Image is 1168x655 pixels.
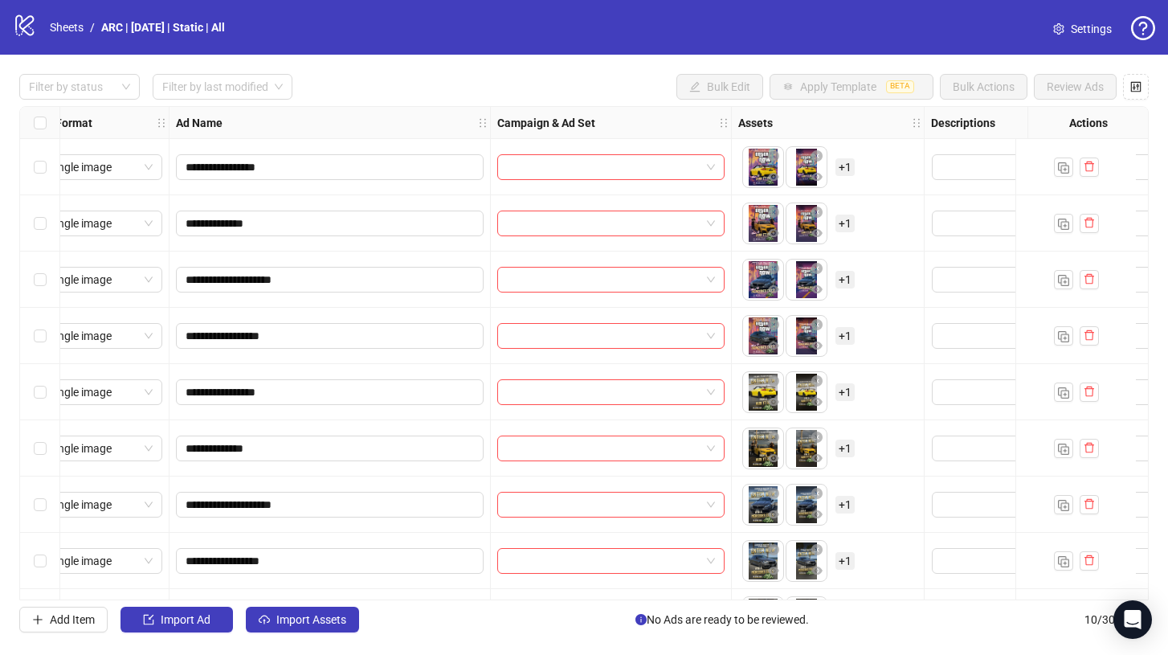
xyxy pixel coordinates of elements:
button: Delete [764,597,783,616]
img: Asset 2 [786,372,827,412]
span: + 1 [835,327,855,345]
span: Import Assets [276,613,346,626]
img: Asset 2 [786,485,827,525]
span: eye [811,509,823,520]
div: Select row 3 [20,252,60,308]
span: delete [1084,386,1095,397]
div: Asset 2 [786,428,827,469]
span: holder [729,117,741,129]
a: Sheets [47,18,87,36]
img: Asset 2 [786,316,827,356]
div: Asset 2 [786,597,827,637]
span: eye [811,227,823,239]
img: Duplicate [1058,331,1069,342]
button: Duplicate [1054,439,1073,458]
div: Asset 1 [743,541,783,581]
button: Delete [807,260,827,279]
img: Duplicate [1058,556,1069,567]
div: Select row 7 [20,477,60,533]
img: Asset 1 [743,147,783,187]
span: question-circle [1131,16,1155,40]
button: Delete [807,597,827,616]
span: cloud-upload [259,614,270,625]
img: Asset 1 [743,260,783,300]
button: Delete [807,203,827,223]
div: Select row 5 [20,364,60,420]
div: Edit values [931,435,1158,462]
span: close-circle [768,544,779,555]
span: delete [1084,442,1095,453]
span: delete [1084,498,1095,510]
button: Delete [807,485,827,504]
span: Single image [49,155,153,179]
span: Single image [49,549,153,573]
img: Duplicate [1058,219,1069,230]
img: Asset 1 [743,316,783,356]
button: Preview [807,562,827,581]
span: eye [811,284,823,295]
button: Delete [807,147,827,166]
div: Resize Assets column [920,107,924,138]
span: control [1130,81,1141,92]
span: plus [32,614,43,625]
span: close-circle [768,207,779,218]
button: Preview [807,224,827,244]
span: Single image [49,436,153,461]
button: Preview [764,393,783,412]
strong: Actions [1069,114,1108,132]
span: import [143,614,154,625]
button: Preview [807,168,827,187]
div: Edit values [931,266,1158,293]
img: Asset 2 [786,203,827,244]
span: holder [922,117,933,129]
div: Resize Campaign & Ad Set column [727,107,731,138]
span: eye [768,171,779,182]
span: close-circle [811,432,823,443]
span: delete [1084,161,1095,172]
span: delete [1084,217,1095,228]
button: Duplicate [1054,214,1073,233]
img: Asset 2 [786,147,827,187]
button: Preview [807,506,827,525]
span: + 1 [835,552,855,570]
span: eye [768,396,779,407]
img: Asset 1 [743,485,783,525]
span: close-circle [811,150,823,162]
div: Edit values [931,322,1158,350]
span: close-circle [768,488,779,499]
div: Resize Ad Format column [165,107,169,138]
button: Bulk Edit [676,74,763,100]
span: eye [811,565,823,576]
span: + 1 [835,271,855,289]
span: close-circle [768,432,779,443]
div: Select row 9 [20,589,60,645]
div: Edit values [931,491,1158,518]
img: Asset 1 [743,203,783,244]
span: close-circle [811,544,823,555]
div: Edit values [931,379,1158,406]
strong: Campaign & Ad Set [497,114,595,132]
span: eye [811,396,823,407]
div: Asset 2 [786,541,827,581]
span: Single image [49,268,153,292]
button: Apply TemplateBETA [770,74,933,100]
span: + 1 [835,496,855,514]
button: Duplicate [1054,551,1073,571]
span: close-circle [768,375,779,387]
img: Asset 2 [786,260,827,300]
button: Duplicate [1054,158,1073,177]
span: eye [768,565,779,576]
span: + 1 [835,440,855,457]
span: + 1 [835,383,855,401]
span: eye [768,227,779,239]
span: eye [768,284,779,295]
button: Delete [807,541,827,560]
img: Duplicate [1058,275,1069,286]
div: Edit values [931,210,1158,237]
button: Preview [764,506,783,525]
button: Preview [807,337,827,356]
button: Preview [764,449,783,469]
